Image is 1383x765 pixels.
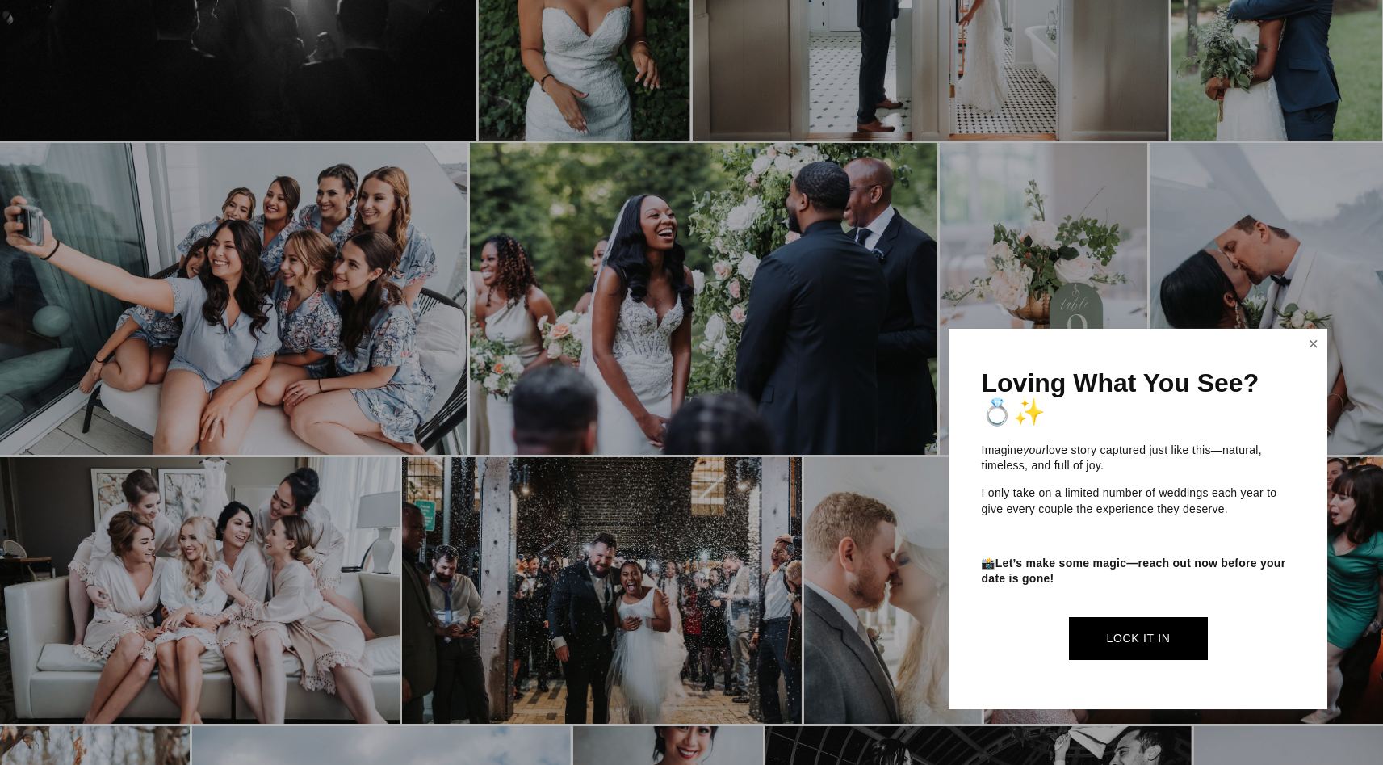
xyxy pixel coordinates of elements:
[981,556,1295,587] p: 📸
[981,485,1295,517] p: I only take on a limited number of weddings each year to give every couple the experience they de...
[1069,617,1207,660] a: Lock It In
[981,443,1295,474] p: Imagine love story captured just like this—natural, timeless, and full of joy.
[981,369,1295,426] h1: Loving What You See? 💍✨
[1023,443,1046,456] em: your
[1301,331,1326,357] a: Close
[981,557,1289,586] strong: Let’s make some magic—reach out now before your date is gone!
